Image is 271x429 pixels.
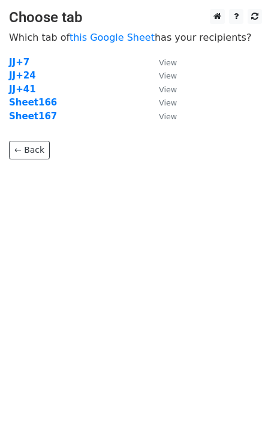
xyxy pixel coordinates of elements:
a: View [147,57,177,68]
small: View [159,85,177,94]
a: JJ+41 [9,84,36,95]
h3: Choose tab [9,9,262,26]
small: View [159,71,177,80]
a: Sheet166 [9,97,57,108]
small: View [159,98,177,107]
small: View [159,58,177,67]
a: View [147,84,177,95]
p: Which tab of has your recipients? [9,31,262,44]
small: View [159,112,177,121]
a: JJ+24 [9,70,36,81]
a: View [147,111,177,122]
a: JJ+7 [9,57,29,68]
a: View [147,70,177,81]
a: View [147,97,177,108]
a: this Google Sheet [70,32,155,43]
a: ← Back [9,141,50,159]
a: Sheet167 [9,111,57,122]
